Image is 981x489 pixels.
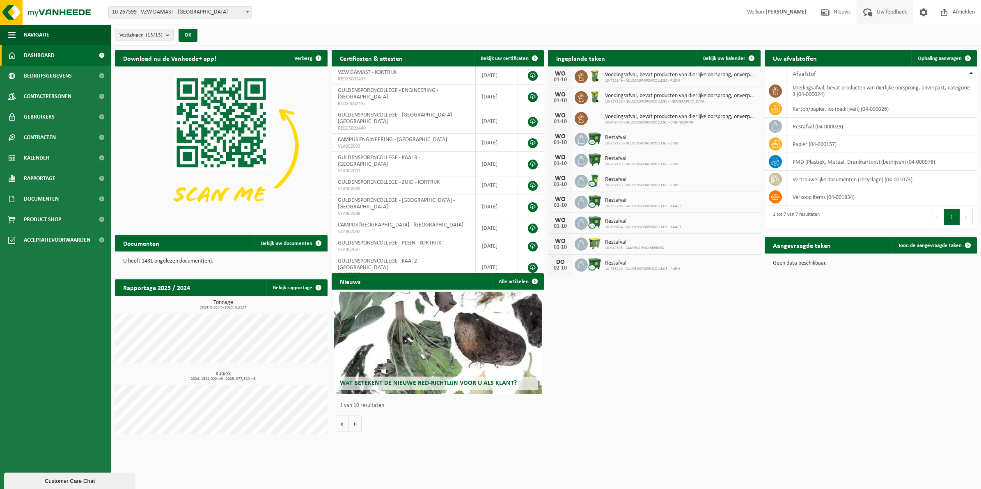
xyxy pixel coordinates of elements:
[605,239,664,246] span: Restafval
[588,194,602,208] img: WB-1100-CU
[266,279,327,296] a: Bekijk rapportage
[254,235,327,251] a: Bekijk uw documenten
[552,217,568,224] div: WO
[332,273,369,289] h2: Nieuws
[548,50,613,66] h2: Ingeplande taken
[605,78,756,83] span: 10-735249 - GULDENSPORENCOLLEGE - PLEIN
[476,109,518,134] td: [DATE]
[918,56,962,61] span: Ophaling aanvragen
[119,371,328,381] h3: Kubiek
[703,56,745,61] span: Bekijk uw kalender
[24,25,49,45] span: Navigatie
[338,76,470,82] span: RED25002435
[552,77,568,83] div: 01-10
[338,229,470,235] span: VLA902092
[605,267,680,272] span: 10-735249 - GULDENSPORENCOLLEGE - PLEIN
[261,241,312,246] span: Bekijk uw documenten
[123,258,319,264] p: U heeft 1481 ongelezen document(en).
[605,218,681,225] span: Restafval
[605,99,756,104] span: 10-737138 - GULDENSPORENCOLLEGE - [GEOGRAPHIC_DATA]
[605,260,680,267] span: Restafval
[552,98,568,104] div: 01-10
[476,134,518,152] td: [DATE]
[338,101,470,107] span: RED25002445
[786,171,977,188] td: vertrouwelijke documenten (recyclage) (04-001073)
[605,155,678,162] span: Restafval
[294,56,312,61] span: Verberg
[605,162,678,167] span: 10-737173 - GULDENSPORENCOLLEGE - ZUID
[476,85,518,109] td: [DATE]
[588,132,602,146] img: WB-1100-CU
[552,203,568,208] div: 01-10
[552,238,568,244] div: WO
[349,416,362,432] button: Volgende
[960,209,973,225] button: Next
[492,273,543,290] a: Alle artikelen
[115,29,174,41] button: Vestigingen(13/13)
[338,137,447,143] span: CAMPUS ENGINEERING - [GEOGRAPHIC_DATA]
[288,50,327,66] button: Verberg
[334,292,542,394] a: Wat betekent de nieuwe RED-richtlijn voor u als klant?
[476,66,518,85] td: [DATE]
[605,72,756,78] span: Voedingsafval, bevat producten van dierlijke oorsprong, onverpakt, categorie 3
[115,50,225,66] h2: Download nu de Vanheede+ app!
[338,247,470,253] span: VLA902087
[605,183,678,188] span: 10-737173 - GULDENSPORENCOLLEGE - ZUID
[786,100,977,118] td: karton/papier, los (bedrijven) (04-000026)
[892,237,976,254] a: Toon de aangevraagde taken
[338,87,438,100] span: GULDENSPORENCOLLEGE - ENGINEERING - [GEOGRAPHIC_DATA]
[119,300,328,310] h3: Tonnage
[24,230,90,250] span: Acceptatievoorwaarden
[24,209,61,230] span: Product Shop
[332,50,411,66] h2: Certificaten & attesten
[338,155,420,167] span: GULDENSPORENCOLLEGE - KAAI 3 - [GEOGRAPHIC_DATA]
[786,82,977,100] td: voedingsafval, bevat producten van dierlijke oorsprong, onverpakt, categorie 3 (04-000024)
[765,237,839,253] h2: Aangevraagde taken
[24,66,72,86] span: Bedrijfsgegevens
[773,260,969,266] p: Geen data beschikbaar.
[476,255,518,280] td: [DATE]
[552,244,568,250] div: 01-10
[605,114,756,120] span: Voedingsafval, bevat producten van dierlijke oorsprong, onverpakt, categorie 3
[588,153,602,167] img: WB-1100-HPE-GN-01
[340,403,540,409] p: 1 van 10 resultaten
[605,135,678,141] span: Restafval
[588,174,602,187] img: WB-0240-CU
[474,50,543,66] a: Bekijk uw certificaten
[552,91,568,98] div: WO
[552,161,568,167] div: 01-10
[588,215,602,229] img: WB-1100-CU
[476,237,518,255] td: [DATE]
[338,125,470,132] span: RED25002440
[552,154,568,161] div: WO
[786,135,977,153] td: papier (04-000157)
[552,112,568,119] div: WO
[588,257,602,271] img: WB-1100-CU
[697,50,760,66] a: Bekijk uw kalender
[4,471,137,489] iframe: chat widget
[338,112,455,125] span: GULDENSPORENCOLLEGE - [GEOGRAPHIC_DATA] - [GEOGRAPHIC_DATA]
[552,265,568,271] div: 02-10
[588,69,602,83] img: WB-0140-HPE-GN-50
[338,168,470,174] span: VLA902091
[119,306,328,310] span: 2024: 0,035 t - 2025: 0,512 t
[336,416,349,432] button: Vorige
[944,209,960,225] button: 1
[338,210,470,217] span: VLA902088
[179,29,197,42] button: OK
[108,6,252,18] span: 10-267599 - VZW DAMAST - KORTRIJK
[605,141,678,146] span: 10-737173 - GULDENSPORENCOLLEGE - ZUID
[605,120,756,125] span: 10-842457 - GULDENSPORENCOLLEGE - ENGINEERING
[119,29,163,41] span: Vestigingen
[115,279,198,295] h2: Rapportage 2025 / 2024
[338,143,470,150] span: VLA902093
[911,50,976,66] a: Ophaling aanvragen
[552,259,568,265] div: DO
[552,140,568,146] div: 01-10
[338,69,397,75] span: VZW DAMAST - KORTRIJK
[552,224,568,229] div: 01-10
[605,197,681,204] span: Restafval
[605,225,681,230] span: 10-898624 - GULDENSPORENCOLLEGE - KAAI 3
[786,118,977,135] td: restafval (04-000029)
